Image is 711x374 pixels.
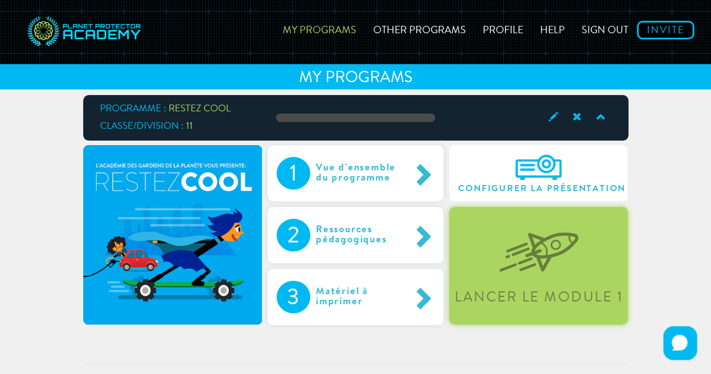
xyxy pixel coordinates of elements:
a: Sign out [573,8,637,48]
span: Programme : [100,104,166,114]
a: Help [532,8,573,48]
img: keepCool.fr_CA-f6a250f16ff52e54c8b1d928024df0b1.png [83,145,262,324]
div: 3 [277,281,310,313]
span: Edit Class [540,110,564,125]
span: Classe/Division : [100,121,184,131]
span: RESTEZ COOL [169,104,230,114]
a: Invite [637,21,694,39]
img: startLevel-067b1d7070320fa55a55bc2f2caa8c2a.png [499,214,578,272]
a: My Programs [274,8,365,48]
div: Matériel à imprimer [310,281,410,313]
iframe: HelpCrunch [660,323,700,363]
span: 11 [186,121,193,131]
span: Collapse [587,110,611,125]
div: Lancer le module 1 [451,291,626,305]
img: A6IEyHKz3Om3AAAAAElFTkSuQmCC [515,155,561,180]
div: Vue d'ensemble du programme [310,157,410,190]
span: Archive Class [564,110,587,125]
div: 1 [277,157,310,190]
span: Configurer la présentation [458,184,626,194]
div: 2 [277,219,310,251]
img: svg+xml;base64,PD94bWwgdmVyc2lvbj0iMS4wIiBlbmNvZGluZz0idXRmLTgiPz4NCjwhLS0gR2VuZXJhdG9yOiBBZG9iZS... [25,8,143,56]
a: Profile [474,8,532,48]
a: Other Programs [365,8,474,48]
div: Ressources pédagogiques [310,219,410,251]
